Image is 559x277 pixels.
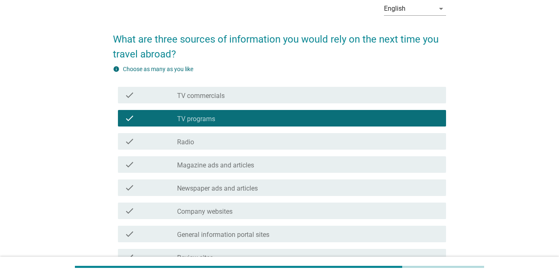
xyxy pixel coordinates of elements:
i: arrow_drop_down [436,4,446,14]
label: Review sites [177,254,213,262]
i: check [125,160,134,170]
label: TV programs [177,115,215,123]
i: check [125,206,134,216]
label: Radio [177,138,194,146]
i: check [125,252,134,262]
i: check [125,229,134,239]
h2: What are three sources of information you would rely on the next time you travel abroad? [113,24,446,62]
i: check [125,136,134,146]
label: Magazine ads and articles [177,161,254,170]
label: Choose as many as you like [123,66,193,72]
i: check [125,113,134,123]
i: check [125,90,134,100]
div: English [384,5,405,12]
label: General information portal sites [177,231,269,239]
label: Company websites [177,208,233,216]
label: TV commercials [177,92,225,100]
i: info [113,66,120,72]
label: Newspaper ads and articles [177,184,258,193]
i: check [125,183,134,193]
